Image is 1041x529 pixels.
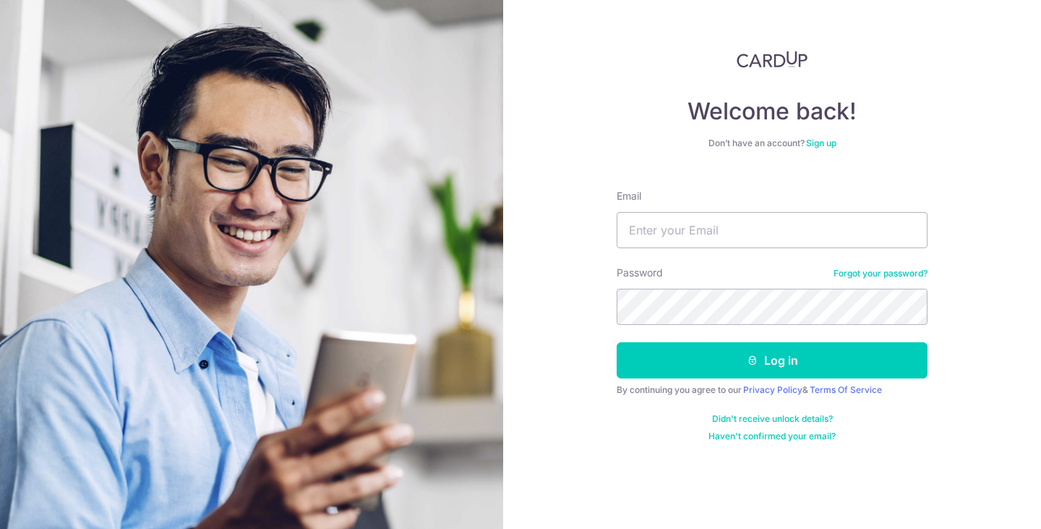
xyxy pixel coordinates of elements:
div: By continuing you agree to our & [617,384,928,396]
a: Terms Of Service [810,384,882,395]
div: Don’t have an account? [617,137,928,149]
input: Enter your Email [617,212,928,248]
a: Didn't receive unlock details? [712,413,833,425]
a: Sign up [806,137,836,148]
h4: Welcome back! [617,97,928,126]
img: CardUp Logo [737,51,807,68]
button: Log in [617,342,928,378]
a: Privacy Policy [743,384,802,395]
a: Forgot your password? [834,268,928,279]
a: Haven't confirmed your email? [708,431,836,442]
label: Password [617,266,663,280]
label: Email [617,189,641,203]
